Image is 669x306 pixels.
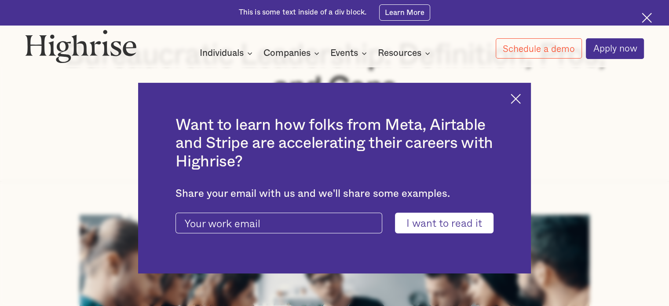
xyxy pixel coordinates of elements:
[330,48,358,59] div: Events
[330,48,369,59] div: Events
[642,13,652,23] img: Cross icon
[175,188,493,200] div: Share your email with us and we'll share some examples.
[395,213,494,234] input: I want to read it
[200,48,244,59] div: Individuals
[511,94,521,104] img: Cross icon
[200,48,255,59] div: Individuals
[378,48,421,59] div: Resources
[263,48,322,59] div: Companies
[175,213,382,234] input: Your work email
[586,38,644,59] a: Apply now
[379,4,431,20] a: Learn More
[175,213,493,234] form: current-ascender-blog-article-modal-form
[263,48,311,59] div: Companies
[25,29,137,63] img: Highrise logo
[378,48,433,59] div: Resources
[496,38,582,59] a: Schedule a demo
[175,116,493,171] h2: Want to learn how folks from Meta, Airtable and Stripe are accelerating their careers with Highrise?
[239,7,367,18] div: This is some text inside of a div block.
